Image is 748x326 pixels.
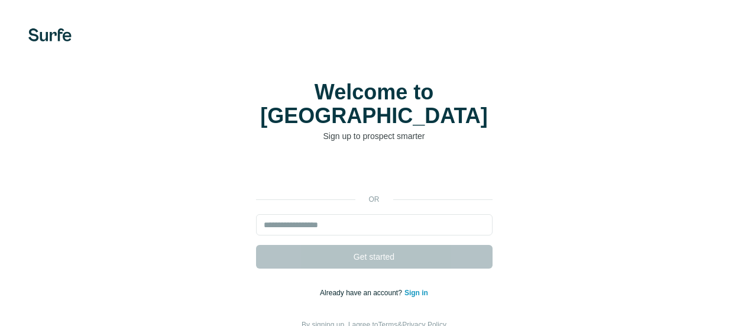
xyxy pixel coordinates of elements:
[355,194,393,205] p: or
[256,130,493,142] p: Sign up to prospect smarter
[404,289,428,297] a: Sign in
[28,28,72,41] img: Surfe's logo
[320,289,404,297] span: Already have an account?
[256,80,493,128] h1: Welcome to [GEOGRAPHIC_DATA]
[250,160,498,186] iframe: Sign in with Google Button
